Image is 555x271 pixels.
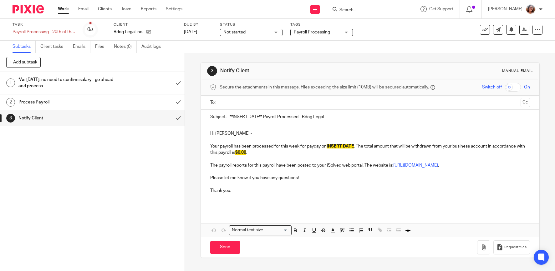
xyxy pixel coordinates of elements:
h1: Notify Client [220,68,383,74]
input: Send [210,241,240,254]
small: /3 [90,28,94,32]
a: Reports [141,6,156,12]
a: Notes (0) [114,41,137,53]
a: Email [78,6,89,12]
span: Get Support [429,7,453,11]
a: Clients [98,6,112,12]
h1: *As [DATE], no need to confirm salary--go ahead and process [18,75,117,91]
span: $0.00 [235,150,246,155]
a: Settings [166,6,182,12]
a: Team [121,6,131,12]
a: Subtasks [13,41,36,53]
a: Work [58,6,69,12]
a: Client tasks [40,41,68,53]
p: Hi [PERSON_NAME] - [210,130,530,137]
div: 3 [207,66,217,76]
span: INSERT DATE [327,144,354,148]
input: Search for option [265,227,288,233]
label: Due by [184,22,212,27]
p: Thank you, [210,181,530,194]
img: LB%20Reg%20Headshot%208-2-23.jpg [526,4,536,14]
p: The payroll reports for this payroll have been posted to your iSolved web portal. The website is: . [210,162,530,168]
p: Please let me know if you have any questions! [210,168,530,181]
p: Your payroll has been processed for this week for payday on . The total amount that will be withd... [210,143,530,156]
span: Request files [504,245,527,250]
h1: Process Payroll [18,98,117,107]
label: Tags [290,22,353,27]
div: Search for option [229,225,292,235]
span: Not started [223,30,246,34]
a: Emails [73,41,90,53]
div: Payroll Processing - 20th of the Month - Bdog Legal [13,29,75,35]
p: [PERSON_NAME] [488,6,522,12]
span: [DATE] [184,30,197,34]
div: Manual email [502,68,533,73]
div: 2 [6,98,15,107]
button: Cc [521,98,530,107]
div: 1 [6,78,15,87]
a: Files [95,41,109,53]
a: Audit logs [141,41,165,53]
label: Subject: [210,114,227,120]
span: Switch off [482,84,502,90]
img: Pixie [13,5,44,13]
span: Normal text size [231,227,265,233]
input: Search [339,8,395,13]
div: 0 [87,26,94,33]
span: On [524,84,530,90]
a: [URL][DOMAIN_NAME] [393,163,438,168]
label: Task [13,22,75,27]
label: Client [114,22,176,27]
span: Payroll Processing [294,30,330,34]
label: Status [220,22,283,27]
button: + Add subtask [6,57,41,68]
button: Request files [493,240,530,254]
p: Bdog Legal Inc. [114,29,143,35]
h1: Notify Client [18,113,117,123]
span: Secure the attachments in this message. Files exceeding the size limit (10MB) will be secured aut... [220,84,429,90]
div: 3 [6,114,15,123]
label: To: [210,99,217,106]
